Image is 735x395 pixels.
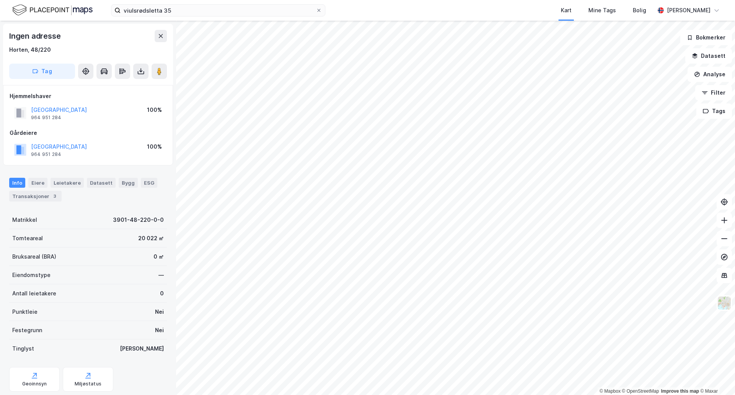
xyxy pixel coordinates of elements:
[697,358,735,395] iframe: Chat Widget
[622,388,659,394] a: OpenStreetMap
[113,215,164,225] div: 3901-48-220-0-0
[120,344,164,353] div: [PERSON_NAME]
[12,215,37,225] div: Matrikkel
[155,326,164,335] div: Nei
[138,234,164,243] div: 20 022 ㎡
[695,85,732,100] button: Filter
[12,234,43,243] div: Tomteareal
[10,92,167,101] div: Hjemmelshaver
[160,289,164,298] div: 0
[87,178,116,188] div: Datasett
[12,270,51,280] div: Eiendomstype
[561,6,572,15] div: Kart
[12,289,56,298] div: Antall leietakere
[661,388,699,394] a: Improve this map
[158,270,164,280] div: —
[10,128,167,138] div: Gårdeiere
[51,178,84,188] div: Leietakere
[147,142,162,151] div: 100%
[154,252,164,261] div: 0 ㎡
[31,115,61,121] div: 964 951 284
[147,105,162,115] div: 100%
[22,381,47,387] div: Geoinnsyn
[599,388,621,394] a: Mapbox
[12,3,93,17] img: logo.f888ab2527a4732fd821a326f86c7f29.svg
[9,30,62,42] div: Ingen adresse
[12,307,38,316] div: Punktleie
[75,381,101,387] div: Miljøstatus
[633,6,646,15] div: Bolig
[9,45,51,54] div: Horten, 48/220
[12,252,56,261] div: Bruksareal (BRA)
[121,5,316,16] input: Søk på adresse, matrikkel, gårdeiere, leietakere eller personer
[12,344,34,353] div: Tinglyst
[588,6,616,15] div: Mine Tags
[9,191,62,202] div: Transaksjoner
[685,48,732,64] button: Datasett
[9,178,25,188] div: Info
[51,192,59,200] div: 3
[680,30,732,45] button: Bokmerker
[697,358,735,395] div: Kontrollprogram for chat
[119,178,138,188] div: Bygg
[717,296,732,310] img: Z
[696,103,732,119] button: Tags
[28,178,47,188] div: Eiere
[141,178,157,188] div: ESG
[688,67,732,82] button: Analyse
[667,6,710,15] div: [PERSON_NAME]
[31,151,61,157] div: 964 951 284
[9,64,75,79] button: Tag
[12,326,42,335] div: Festegrunn
[155,307,164,316] div: Nei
